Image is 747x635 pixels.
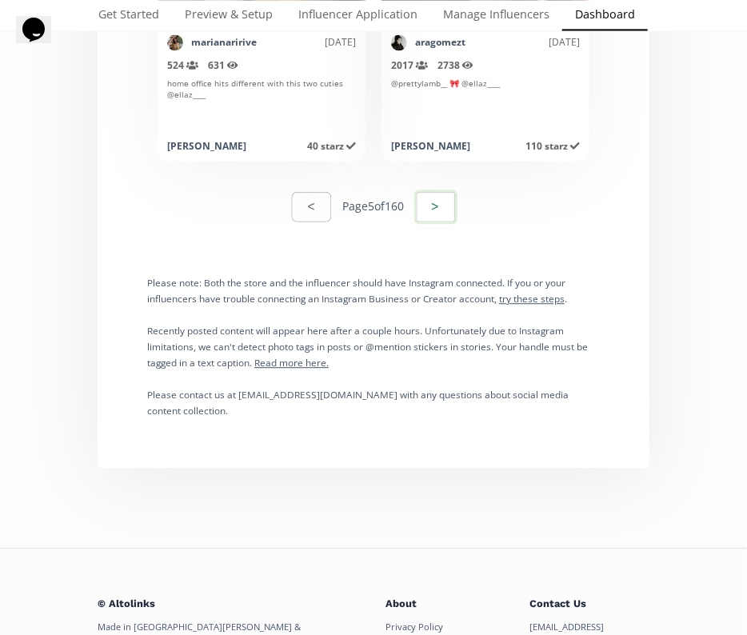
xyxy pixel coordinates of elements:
button: < [292,192,330,222]
a: Read more here. [254,356,329,369]
div: [PERSON_NAME] [167,139,246,153]
h3: Contact Us [529,587,649,621]
div: [DATE] [465,35,580,49]
div: [DATE] [257,35,356,49]
a: marianaririve [191,35,257,49]
span: 524 [167,58,198,72]
h3: About [385,587,505,621]
div: Page 5 of 160 [343,198,405,214]
button: > [414,190,457,224]
small: Please contact us at [EMAIL_ADDRESS][DOMAIN_NAME] with any questions about social media content c... [147,388,569,417]
span: 40 starz [307,139,356,153]
img: 523339775_18514071424017020_6045747530175951846_n.jpg [167,34,183,50]
div: @prettylamb__ 🎀 @ellaz____ [391,78,580,130]
small: Please note: Both the store and the influencer should have Instagram connected. If you or your in... [147,276,567,305]
a: try these steps [499,292,565,305]
small: Recently posted content will appear here after a couple hours. Unfortunately due to Instagram lim... [147,324,588,369]
a: Privacy Policy [385,621,443,633]
div: [PERSON_NAME] [391,139,470,153]
span: 110 starz [525,139,580,153]
span: 2738 [437,58,473,72]
span: 631 [208,58,238,72]
img: 496967562_18499612312019533_3396630893434760828_n.jpg [391,34,407,50]
span: 2017 [391,58,428,72]
div: home office hits different with this two cuties @ellaz____ [167,78,356,130]
h3: © Altolinks [98,587,362,621]
a: aragomezt [415,35,465,49]
iframe: chat widget [16,16,67,64]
